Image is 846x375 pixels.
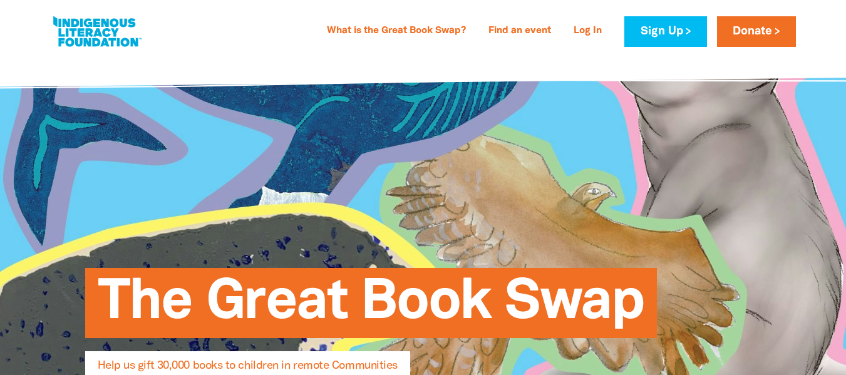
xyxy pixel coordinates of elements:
a: Donate [717,16,796,47]
span: The Great Book Swap [98,277,644,338]
a: Sign Up [624,16,706,47]
a: What is the Great Book Swap? [319,21,473,41]
a: Find an event [481,21,559,41]
a: Log In [566,21,609,41]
